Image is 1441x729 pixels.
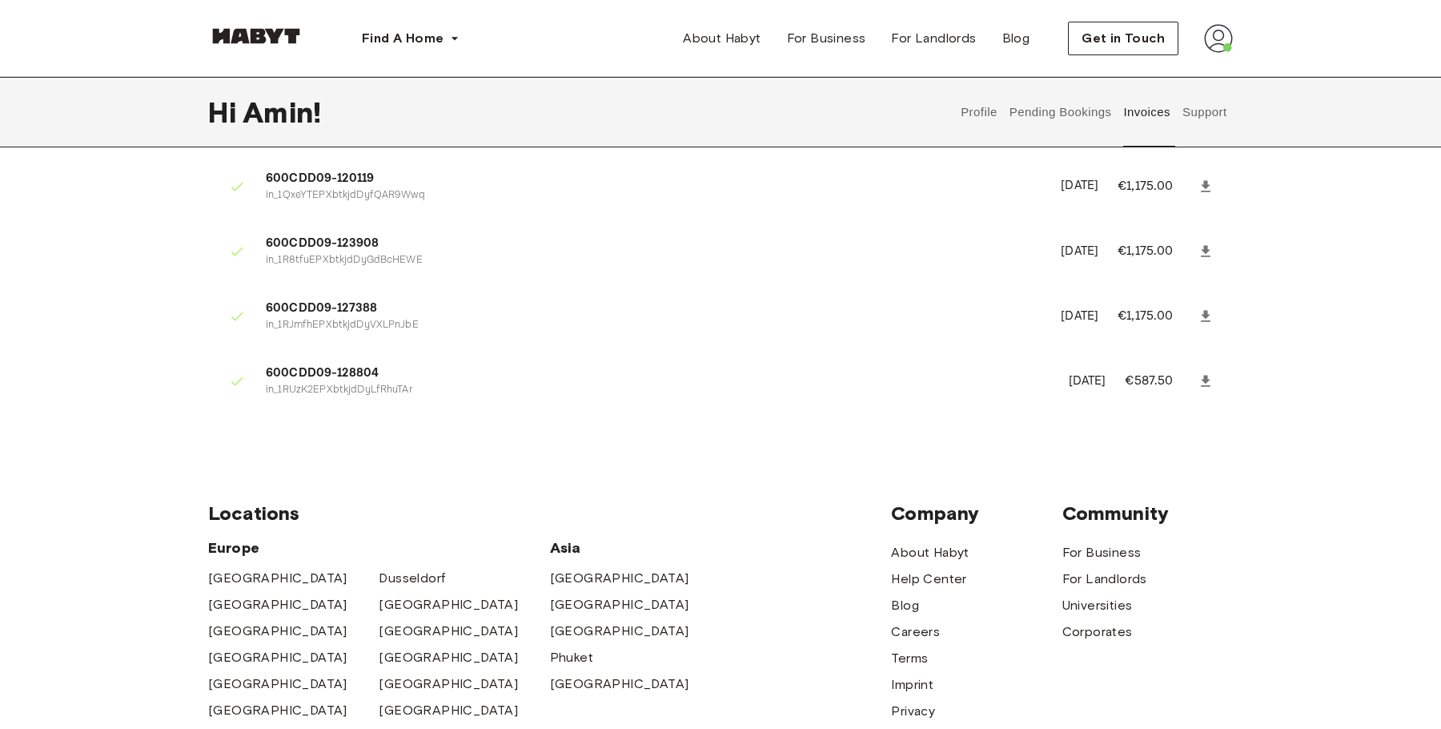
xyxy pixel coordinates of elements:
a: [GEOGRAPHIC_DATA] [208,569,347,588]
span: Amin ! [243,95,321,129]
a: [GEOGRAPHIC_DATA] [379,675,518,694]
button: Pending Bookings [1007,77,1114,147]
p: in_1RJmfhEPXbtkjdDyVXLPnJbE [266,318,1042,333]
p: [DATE] [1069,373,1106,391]
a: [GEOGRAPHIC_DATA] [550,675,689,694]
a: Help Center [891,570,966,589]
a: For Business [1062,543,1142,562]
a: Terms [891,649,928,668]
a: [GEOGRAPHIC_DATA] [208,648,347,667]
a: About Habyt [891,543,969,562]
span: Blog [1002,29,1030,48]
button: Get in Touch [1068,22,1178,55]
span: About Habyt [683,29,761,48]
p: [DATE] [1061,243,1098,261]
p: [DATE] [1061,308,1098,326]
a: [GEOGRAPHIC_DATA] [379,701,518,720]
a: [GEOGRAPHIC_DATA] [550,595,689,614]
a: About Habyt [670,22,773,54]
a: Universities [1062,596,1133,615]
a: [GEOGRAPHIC_DATA] [208,675,347,694]
p: €587.50 [1125,372,1194,391]
span: 600CDD09-128804 [266,364,1050,383]
a: For Landlords [878,22,989,54]
span: 600CDD09-123908 [266,235,1042,253]
span: Locations [208,501,891,526]
a: Blog [989,22,1043,54]
div: user profile tabs [955,77,1233,147]
a: [GEOGRAPHIC_DATA] [208,622,347,641]
p: in_1QxeYTEPXbtkjdDyfQAR9Wwq [266,188,1042,203]
a: [GEOGRAPHIC_DATA] [550,622,689,641]
a: Phuket [550,648,593,667]
p: €1,175.00 [1118,307,1194,326]
a: For Business [774,22,879,54]
a: Careers [891,622,940,642]
p: €1,175.00 [1118,242,1194,261]
a: Corporates [1062,622,1133,642]
a: [GEOGRAPHIC_DATA] [379,595,518,614]
button: Find A Home [349,22,472,54]
p: €1,175.00 [1118,177,1194,196]
a: Dusseldorf [379,569,445,588]
button: Profile [959,77,1000,147]
button: Support [1180,77,1229,147]
a: [GEOGRAPHIC_DATA] [379,622,518,641]
a: Imprint [891,675,933,695]
img: Habyt [208,28,304,44]
a: [GEOGRAPHIC_DATA] [379,648,518,667]
p: in_1RUzK2EPXbtkjdDyLfRhuTAr [266,383,1050,398]
p: in_1R8tfuEPXbtkjdDyGdBcHEWE [266,253,1042,268]
a: Privacy [891,702,935,721]
a: [GEOGRAPHIC_DATA] [550,569,689,588]
span: Company [891,501,1062,526]
span: Europe [208,538,550,558]
a: Blog [891,596,919,615]
span: 600CDD09-120119 [266,170,1042,188]
a: [GEOGRAPHIC_DATA] [208,701,347,720]
span: Get in Touch [1082,29,1165,48]
img: avatar [1204,24,1233,53]
span: For Landlords [891,29,976,48]
p: [DATE] [1061,177,1098,195]
span: Hi [208,95,243,129]
span: Asia [550,538,720,558]
a: [GEOGRAPHIC_DATA] [208,595,347,614]
span: Find A Home [362,29,444,48]
button: Invoices [1122,77,1172,147]
a: For Landlords [1062,570,1147,589]
span: 600CDD09-127388 [266,300,1042,318]
span: For Business [787,29,866,48]
span: Community [1062,501,1233,526]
